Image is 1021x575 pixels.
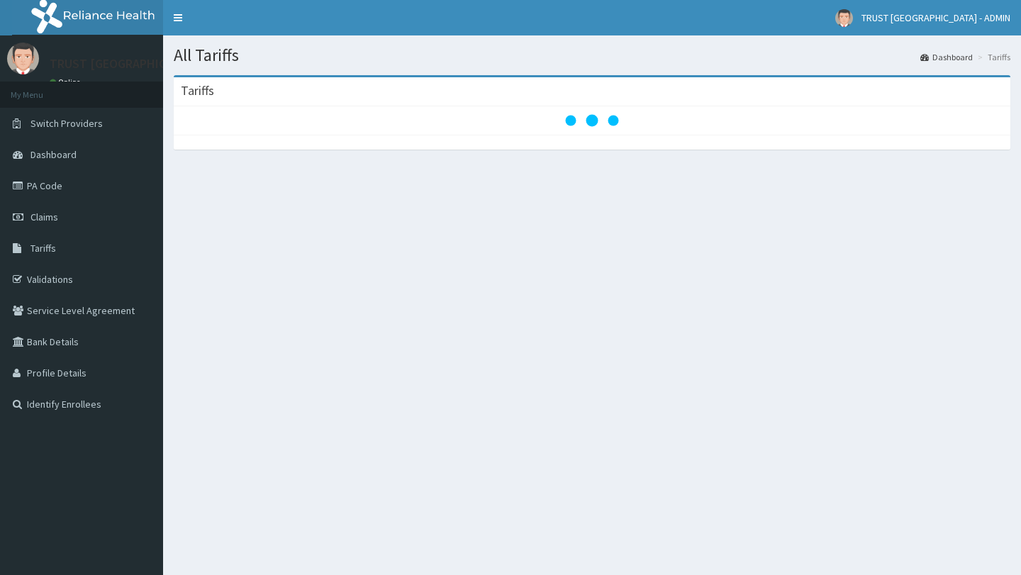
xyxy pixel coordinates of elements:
[7,43,39,74] img: User Image
[30,242,56,255] span: Tariffs
[174,46,1010,65] h1: All Tariffs
[50,77,84,87] a: Online
[30,211,58,223] span: Claims
[835,9,853,27] img: User Image
[564,92,620,149] svg: audio-loading
[30,148,77,161] span: Dashboard
[181,84,214,97] h3: Tariffs
[30,117,103,130] span: Switch Providers
[974,51,1010,63] li: Tariffs
[920,51,973,63] a: Dashboard
[861,11,1010,24] span: TRUST [GEOGRAPHIC_DATA] - ADMIN
[50,57,252,70] p: TRUST [GEOGRAPHIC_DATA] - ADMIN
